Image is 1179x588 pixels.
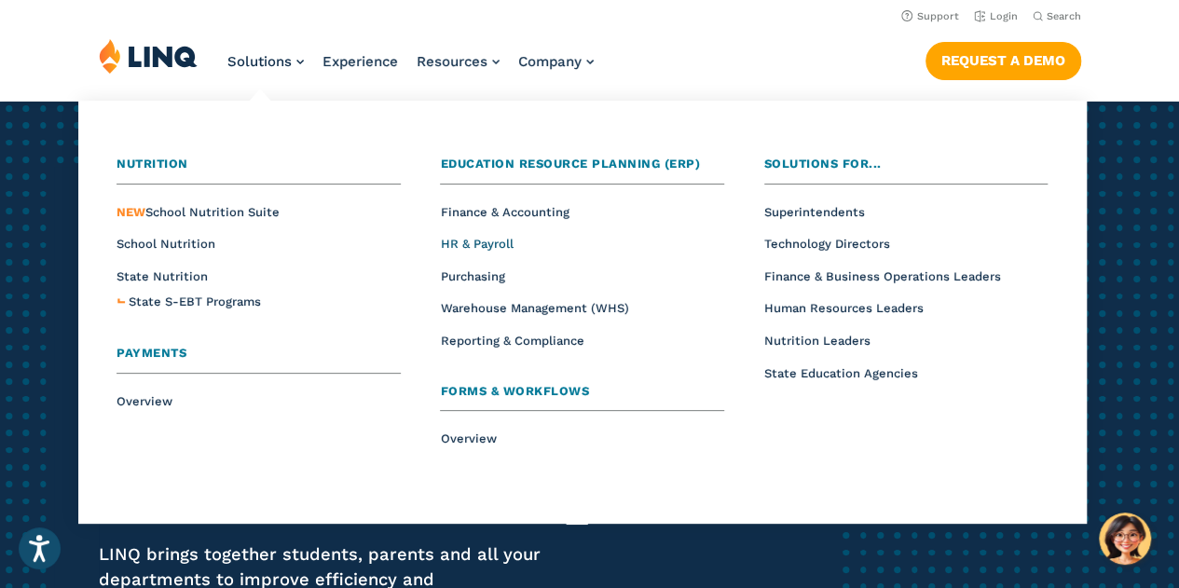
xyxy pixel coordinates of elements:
img: LINQ | K‑12 Software [99,38,198,74]
a: Solutions for... [764,155,1049,185]
span: State S-EBT Programs [129,294,261,308]
button: Open Search Bar [1033,9,1081,23]
a: State Nutrition [117,269,208,283]
a: Technology Directors [764,237,890,251]
span: Forms & Workflows [440,384,589,398]
a: Support [901,10,959,22]
a: Superintendents [764,205,865,219]
span: Resources [417,53,487,70]
span: Company [518,53,582,70]
span: Nutrition [117,157,188,171]
a: Login [974,10,1018,22]
a: Experience [322,53,398,70]
a: Company [518,53,594,70]
a: Nutrition [117,155,401,185]
a: Reporting & Compliance [440,334,583,348]
button: Hello, have a question? Let’s chat. [1099,513,1151,565]
a: Human Resources Leaders [764,301,924,315]
a: Finance & Business Operations Leaders [764,269,1001,283]
a: Resources [417,53,500,70]
nav: Button Navigation [925,38,1081,79]
a: Education Resource Planning (ERP) [440,155,724,185]
a: HR & Payroll [440,237,513,251]
span: Solutions for... [764,157,882,171]
a: Nutrition Leaders [764,334,871,348]
a: Overview [117,394,172,408]
a: Payments [117,344,401,374]
span: NEW [117,205,145,219]
a: Overview [440,431,496,445]
a: Solutions [227,53,304,70]
span: Solutions [227,53,292,70]
span: School Nutrition Suite [117,205,280,219]
nav: Primary Navigation [227,38,594,100]
a: State Education Agencies [764,366,918,380]
a: Purchasing [440,269,504,283]
a: State S-EBT Programs [129,293,261,312]
span: Search [1047,10,1081,22]
a: Request a Demo [925,42,1081,79]
a: School Nutrition [117,237,215,251]
a: NEWSchool Nutrition Suite [117,205,280,219]
a: Finance & Accounting [440,205,569,219]
a: Warehouse Management (WHS) [440,301,628,315]
span: Payments [117,346,186,360]
a: Forms & Workflows [440,382,724,412]
span: Education Resource Planning (ERP) [440,157,700,171]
